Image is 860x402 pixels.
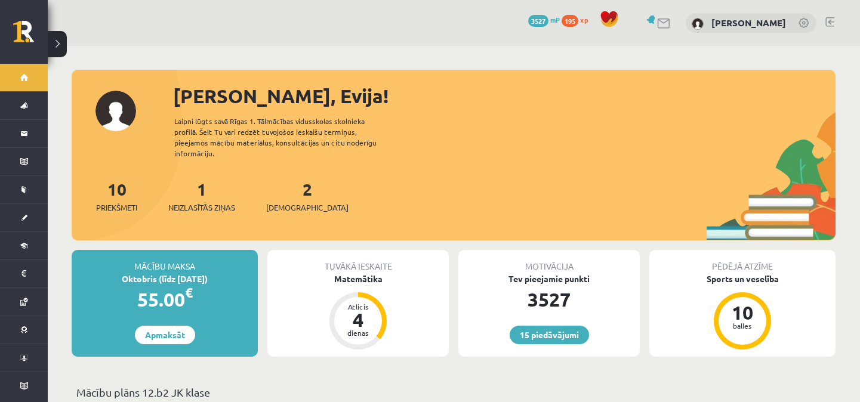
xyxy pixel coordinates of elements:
a: 3527 mP [528,15,560,24]
a: [PERSON_NAME] [711,17,786,29]
div: Pēdējā atzīme [649,250,836,273]
span: 3527 [528,15,548,27]
a: Apmaksāt [135,326,195,344]
div: Sports un veselība [649,273,836,285]
div: Tuvākā ieskaite [267,250,449,273]
div: 10 [725,303,760,322]
div: Laipni lūgts savā Rīgas 1. Tālmācības vidusskolas skolnieka profilā. Šeit Tu vari redzēt tuvojošo... [174,116,397,159]
span: € [185,284,193,301]
span: 195 [562,15,578,27]
span: Neizlasītās ziņas [168,202,235,214]
div: 4 [340,310,376,329]
div: Tev pieejamie punkti [458,273,640,285]
a: 2[DEMOGRAPHIC_DATA] [266,178,349,214]
span: Priekšmeti [96,202,137,214]
div: balles [725,322,760,329]
a: 15 piedāvājumi [510,326,589,344]
div: 55.00 [72,285,258,314]
span: mP [550,15,560,24]
a: 10Priekšmeti [96,178,137,214]
p: Mācību plāns 12.b2 JK klase [76,384,831,400]
div: Oktobris (līdz [DATE]) [72,273,258,285]
div: dienas [340,329,376,336]
div: Mācību maksa [72,250,258,273]
a: 1Neizlasītās ziņas [168,178,235,214]
a: 195 xp [562,15,594,24]
span: [DEMOGRAPHIC_DATA] [266,202,349,214]
div: Motivācija [458,250,640,273]
div: 3527 [458,285,640,314]
a: Rīgas 1. Tālmācības vidusskola [13,21,48,51]
div: [PERSON_NAME], Evija! [173,82,836,110]
span: xp [580,15,588,24]
div: Atlicis [340,303,376,310]
img: Evija Karlovska [692,18,704,30]
a: Sports un veselība 10 balles [649,273,836,351]
a: Matemātika Atlicis 4 dienas [267,273,449,351]
div: Matemātika [267,273,449,285]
